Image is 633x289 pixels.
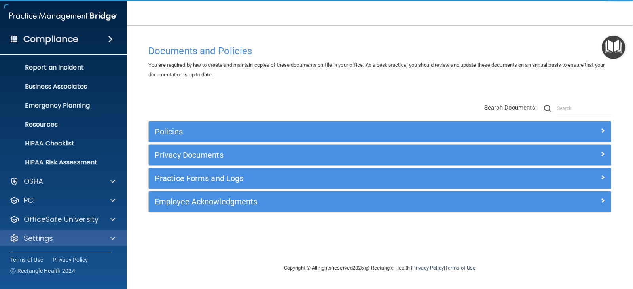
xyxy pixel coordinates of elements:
a: Terms of Use [10,256,43,264]
h5: Privacy Documents [155,151,489,159]
h5: Employee Acknowledgments [155,197,489,206]
h4: Documents and Policies [148,46,611,56]
a: Terms of Use [445,265,476,271]
p: OSHA [24,177,44,186]
input: Search [557,102,611,114]
a: PCI [9,196,115,205]
span: Ⓒ Rectangle Health 2024 [10,267,75,275]
img: PMB logo [9,8,117,24]
span: You are required by law to create and maintain copies of these documents on file in your office. ... [148,62,605,77]
a: Privacy Documents [155,149,605,161]
a: Practice Forms and Logs [155,172,605,185]
p: Business Associates [5,83,113,91]
img: ic-search.3b580494.png [544,105,551,112]
span: Search Documents: [484,104,537,111]
a: Privacy Policy [412,265,443,271]
a: OSHA [9,177,115,186]
p: Report an Incident [5,64,113,72]
a: Settings [9,234,115,243]
a: OfficeSafe University [9,215,115,224]
h5: Practice Forms and Logs [155,174,489,183]
a: Policies [155,125,605,138]
h5: Policies [155,127,489,136]
iframe: Drift Widget Chat Controller [496,236,624,268]
p: HIPAA Risk Assessment [5,159,113,166]
h4: Compliance [23,34,78,45]
p: Emergency Planning [5,102,113,110]
div: Copyright © All rights reserved 2025 @ Rectangle Health | | [235,255,524,281]
p: Resources [5,121,113,128]
p: HIPAA Checklist [5,140,113,147]
a: Employee Acknowledgments [155,195,605,208]
a: Privacy Policy [53,256,88,264]
p: Settings [24,234,53,243]
p: OfficeSafe University [24,215,99,224]
p: PCI [24,196,35,205]
button: Open Resource Center [602,36,625,59]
